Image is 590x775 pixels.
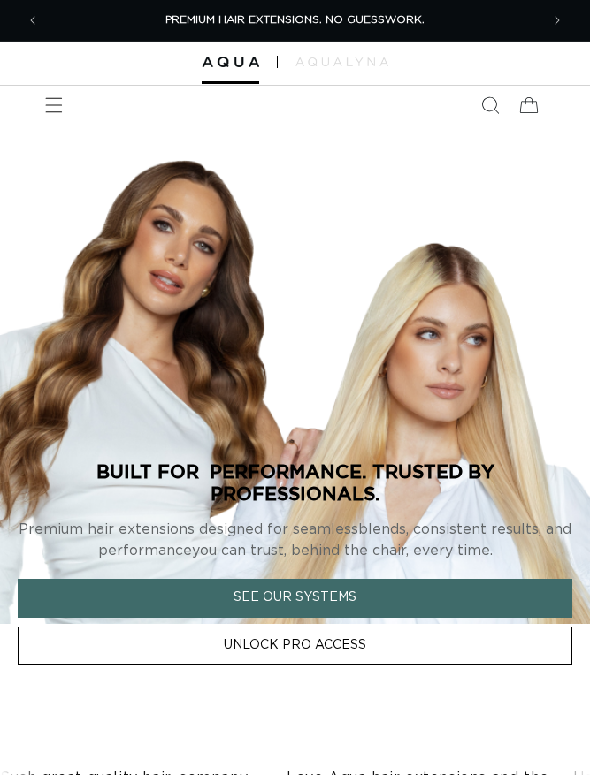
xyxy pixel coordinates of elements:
[202,57,259,68] img: Aqua Hair Extensions
[34,86,73,125] summary: Menu
[13,1,52,40] button: Previous announcement
[18,579,572,617] a: See Our Systems
[471,86,510,125] summary: Search
[18,460,572,505] p: BUILT FOR PERFORMANCE. TRUSTED BY PROFESSIONALS.
[18,519,572,561] p: Premium hair extensions designed for seamless blends, consistent results, and performance you can...
[538,1,577,40] button: Next announcement
[295,57,388,66] img: aqualyna.com
[18,627,572,665] a: Unlock Pro Access
[165,14,425,25] span: PREMIUM HAIR EXTENSIONS. NO GUESSWORK.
